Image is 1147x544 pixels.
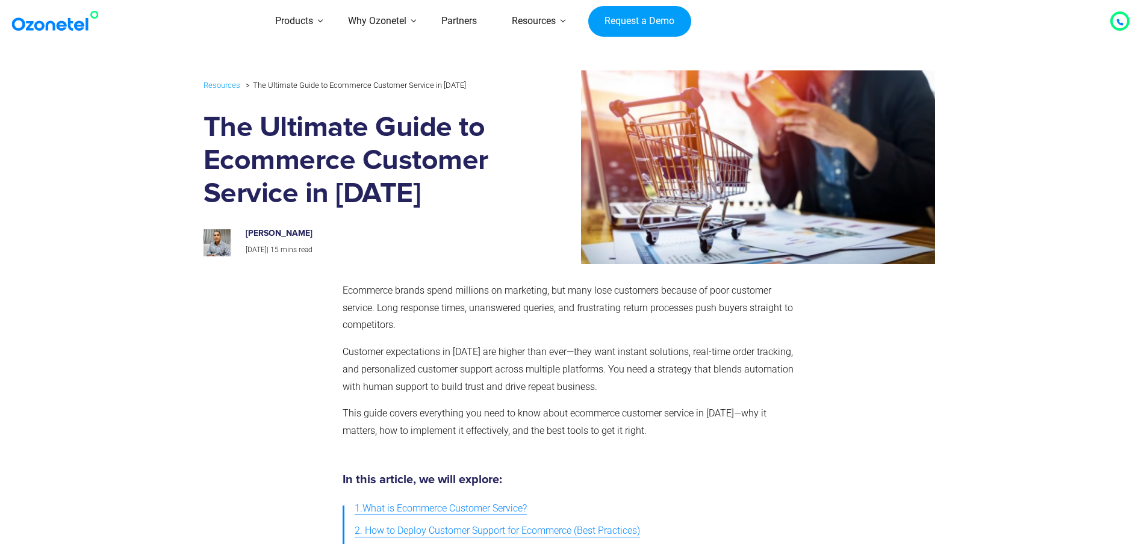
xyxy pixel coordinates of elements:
[281,246,312,254] span: mins read
[343,344,800,395] p: Customer expectations in [DATE] are higher than ever—they want instant solutions, real-time order...
[270,246,279,254] span: 15
[343,282,800,334] p: Ecommerce brands spend millions on marketing, but many lose customers because of poor customer se...
[343,405,800,440] p: This guide covers everything you need to know about ecommerce customer service in [DATE]—why it m...
[355,500,527,518] span: 1.What is Ecommerce Customer Service?
[204,78,240,92] a: Resources
[204,111,512,211] h1: The Ultimate Guide to Ecommerce Customer Service in [DATE]
[204,229,231,256] img: prashanth-kancherla_avatar_1-200x200.jpeg
[355,498,527,520] a: 1.What is Ecommerce Customer Service?
[343,474,800,486] h5: In this article, we will explore:
[588,6,691,37] a: Request a Demo
[246,246,267,254] span: [DATE]
[243,78,466,93] li: The Ultimate Guide to Ecommerce Customer Service in [DATE]
[246,229,500,239] h6: [PERSON_NAME]
[246,244,500,257] p: |
[355,522,640,540] span: 2. How to Deploy Customer Support for Ecommerce (Best Practices)
[355,520,640,542] a: 2. How to Deploy Customer Support for Ecommerce (Best Practices)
